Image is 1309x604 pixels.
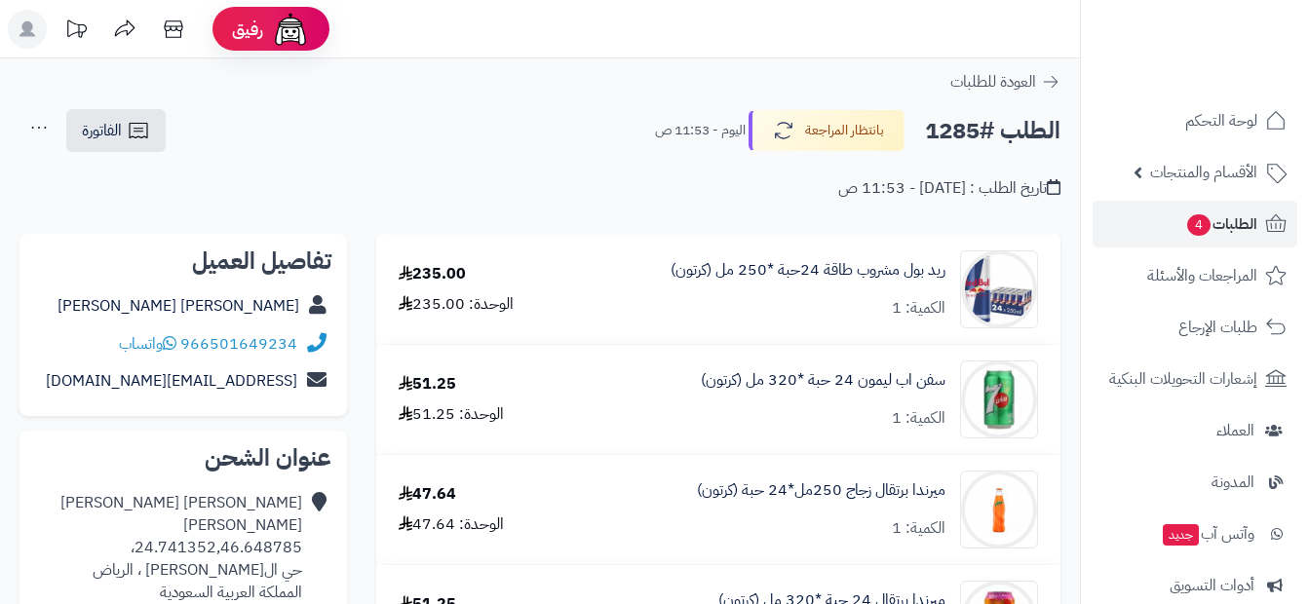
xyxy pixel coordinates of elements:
a: المراجعات والأسئلة [1093,252,1297,299]
span: أدوات التسويق [1170,572,1254,599]
div: الوحدة: 51.25 [399,403,504,426]
span: الطلبات [1185,210,1257,238]
img: logo-2.png [1176,52,1290,93]
a: الفاتورة [66,109,166,152]
span: جديد [1163,524,1199,546]
span: طلبات الإرجاع [1178,314,1257,341]
a: ريد بول مشروب طاقة 24حبة *250 مل (كرتون) [671,259,945,282]
h2: عنوان الشحن [35,446,331,470]
a: وآتس آبجديد [1093,510,1297,557]
a: 966501649234 [180,332,297,356]
div: 51.25 [399,373,456,396]
span: 4 [1187,214,1211,236]
span: العملاء [1216,417,1254,444]
div: الكمية: 1 [892,407,945,430]
a: سفن اب ليمون 24 حبة *320 مل (كرتون) [701,369,945,392]
h2: الطلب #1285 [925,111,1060,151]
a: واتساب [119,332,176,356]
span: رفيق [232,18,263,41]
div: 235.00 [399,263,466,285]
div: الكمية: 1 [892,297,945,320]
img: 1747538913-61wd3DK76VL._AC_SX679-90x90.jpg [961,250,1037,328]
span: إشعارات التحويلات البنكية [1109,365,1257,393]
a: طلبات الإرجاع [1093,304,1297,351]
img: ai-face.png [271,10,310,49]
img: 1747574773-e61c9a19-4e83-4320-9f6a-9483b2a3-90x90.jpg [961,471,1037,548]
a: العودة للطلبات [950,70,1060,94]
h2: تفاصيل العميل [35,249,331,273]
button: بانتظار المراجعة [749,110,905,151]
span: وآتس آب [1161,520,1254,547]
a: تحديثات المنصة [52,10,100,54]
div: [PERSON_NAME] [PERSON_NAME] [PERSON_NAME] 24.741352,46.648785، حي ال[PERSON_NAME] ، الرياض المملك... [60,492,302,603]
a: لوحة التحكم [1093,97,1297,144]
span: المدونة [1212,469,1254,496]
a: المدونة [1093,459,1297,506]
a: ميرندا برتقال زجاج 250مل*24 حبة (كرتون) [697,479,945,502]
img: 1747540602-UsMwFj3WdUIJzISPTZ6ZIXs6lgAaNT6J-90x90.jpg [961,360,1037,438]
a: العملاء [1093,407,1297,454]
a: [EMAIL_ADDRESS][DOMAIN_NAME] [46,369,297,393]
div: الوحدة: 235.00 [399,293,514,316]
a: إشعارات التحويلات البنكية [1093,356,1297,402]
div: الكمية: 1 [892,517,945,540]
div: الوحدة: 47.64 [399,513,504,536]
div: تاريخ الطلب : [DATE] - 11:53 ص [838,177,1060,200]
span: المراجعات والأسئلة [1147,262,1257,289]
a: [PERSON_NAME] [PERSON_NAME] [58,294,299,318]
span: العودة للطلبات [950,70,1036,94]
div: 47.64 [399,483,456,506]
span: الأقسام والمنتجات [1150,159,1257,186]
a: الطلبات4 [1093,201,1297,247]
span: لوحة التحكم [1185,107,1257,134]
span: الفاتورة [82,119,122,142]
small: اليوم - 11:53 ص [655,121,746,140]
